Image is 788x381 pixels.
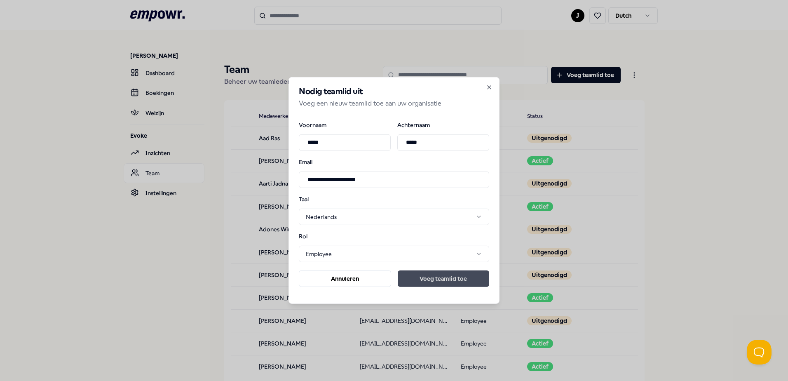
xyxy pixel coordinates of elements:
[299,196,342,202] label: Taal
[299,122,391,127] label: Voornaam
[299,98,489,109] p: Voeg een nieuw teamlid toe aan uw organisatie
[398,270,489,287] button: Voeg teamlid toe
[299,159,489,165] label: Email
[397,122,489,127] label: Achternaam
[299,270,391,287] button: Annuleren
[299,87,489,96] h2: Nodig teamlid uit
[299,233,342,239] label: Rol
